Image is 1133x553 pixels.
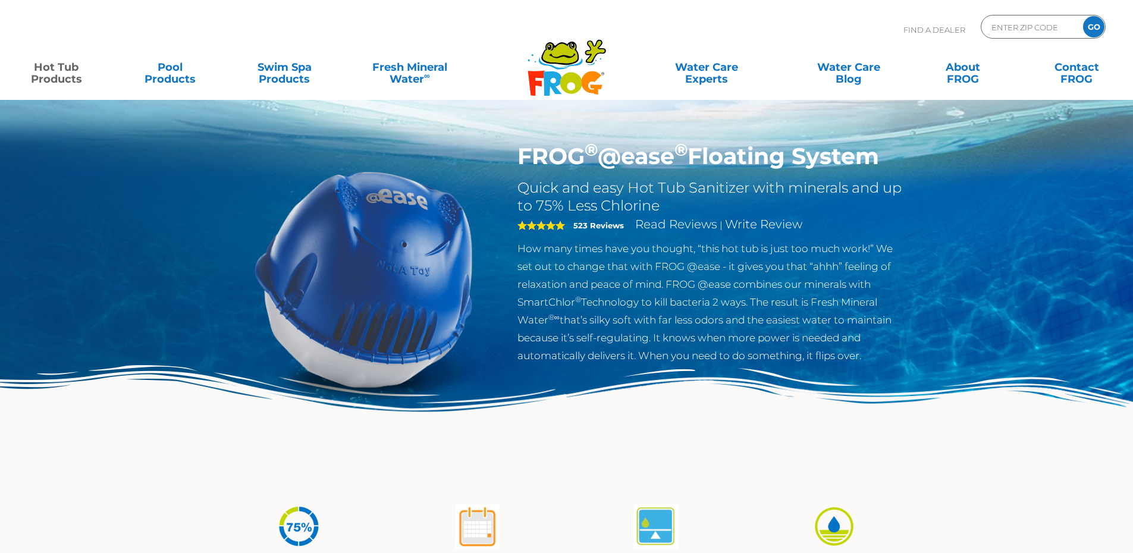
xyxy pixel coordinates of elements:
a: Hot TubProducts [12,55,101,79]
span: | [720,219,723,231]
sup: ® [575,295,581,304]
a: ContactFROG [1032,55,1121,79]
img: Frog Products Logo [521,24,613,96]
span: 5 [517,221,565,230]
h2: Quick and easy Hot Tub Sanitizer with minerals and up to 75% Less Chlorine [517,179,906,215]
h1: FROG @ease Floating System [517,143,906,170]
p: How many times have you thought, “this hot tub is just too much work!” We set out to change that ... [517,240,906,365]
strong: 523 Reviews [573,221,624,230]
a: Read Reviews [635,217,717,231]
input: GO [1083,16,1104,37]
a: Water CareBlog [804,55,893,79]
a: PoolProducts [126,55,215,79]
img: atease-icon-self-regulates [633,504,678,549]
a: Water CareExperts [635,55,779,79]
sup: ® [674,139,688,160]
sup: ∞ [424,71,430,80]
sup: ®∞ [548,313,560,322]
a: Swim SpaProducts [240,55,329,79]
img: atease-icon-shock-once [455,504,500,549]
a: Fresh MineralWater∞ [354,55,465,79]
a: Write Review [725,217,802,231]
img: icon-atease-75percent-less [277,504,321,549]
sup: ® [585,139,598,160]
img: hot-tub-product-atease-system.png [228,143,500,415]
p: Find A Dealer [903,15,965,45]
img: icon-atease-easy-on [812,504,856,549]
a: AboutFROG [918,55,1007,79]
